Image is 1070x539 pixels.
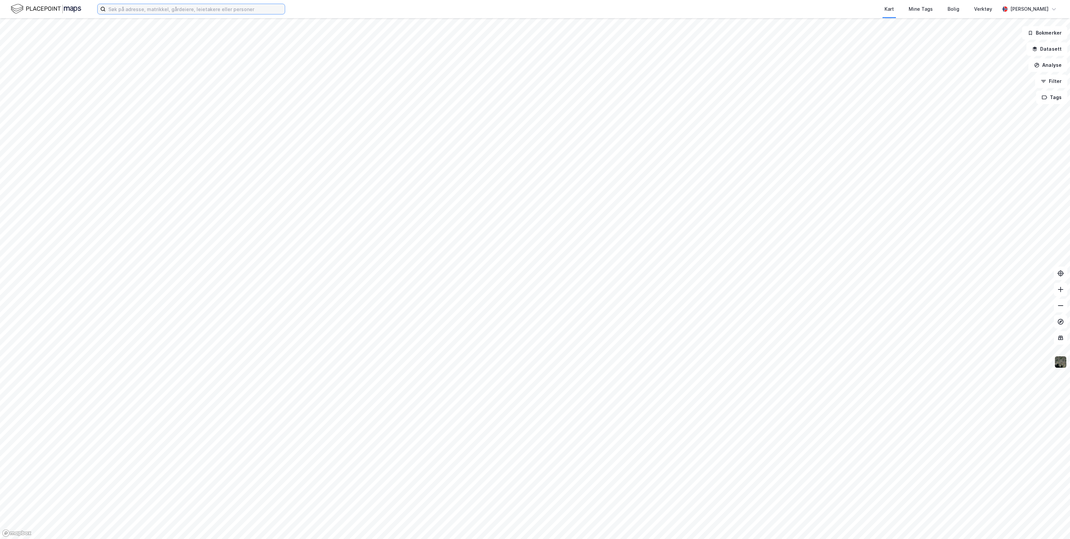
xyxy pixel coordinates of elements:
button: Datasett [1026,42,1067,56]
div: Mine Tags [909,5,933,13]
input: Søk på adresse, matrikkel, gårdeiere, leietakere eller personer [106,4,285,14]
div: Kart [885,5,894,13]
a: Mapbox homepage [2,529,32,537]
div: Bolig [948,5,959,13]
button: Filter [1035,75,1067,88]
img: logo.f888ab2527a4732fd821a326f86c7f29.svg [11,3,81,15]
div: Verktøy [974,5,992,13]
img: 9k= [1054,356,1067,368]
div: [PERSON_NAME] [1010,5,1049,13]
button: Bokmerker [1022,26,1067,40]
iframe: Chat Widget [1036,507,1070,539]
button: Analyse [1028,58,1067,72]
button: Tags [1036,91,1067,104]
